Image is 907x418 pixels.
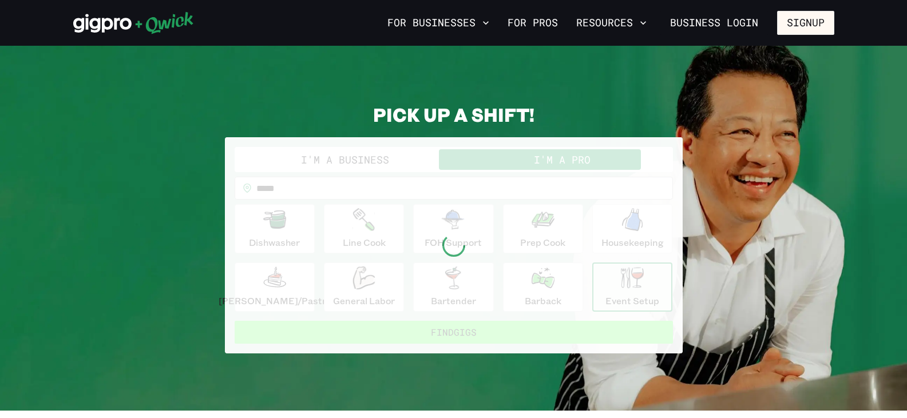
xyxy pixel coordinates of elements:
button: Resources [572,13,651,33]
button: For Businesses [383,13,494,33]
button: Signup [777,11,834,35]
p: [PERSON_NAME]/Pastry [219,294,331,308]
h2: PICK UP A SHIFT! [225,103,683,126]
a: Business Login [660,11,768,35]
a: For Pros [503,13,563,33]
